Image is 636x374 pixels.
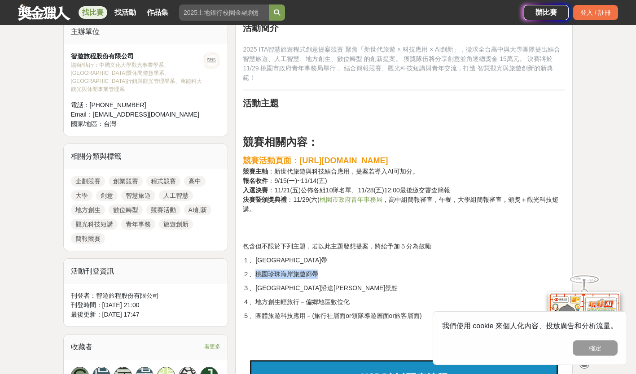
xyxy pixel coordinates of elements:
[243,46,560,81] span: 2025 ITA智慧旅遊程式創意提案競賽 聚焦「新世代旅遊 × 科技應用 × AI創新」，徵求全台高中與大專團隊提出結合 智慧旅遊、人工智慧、地方創生、數位轉型 的創新提案。 獲獎隊伍將分享創意...
[243,242,565,251] p: 包含但不限於下列主題，若以此主題發想提案，將給予加５分為鼓勵
[79,6,107,19] a: 找比賽
[243,297,565,307] p: ４、地方創生輕旅行－偏鄉地區數位化
[320,196,382,203] a: 桃園市政府青年事務局
[243,168,268,175] strong: 競賽主軸
[243,155,565,223] p: ：新世代旅遊與科技結合應用，提案若導入AI可加分。 ：9/15(一)~11/14(五) ：11/21(五)公佈各組10隊名單、11/28(五)12:00最後繳交審查簡報 ：11/29(六) ，高...
[71,300,221,310] div: 刊登時間： [DATE] 21:00
[71,190,92,201] a: 大學
[64,144,228,169] div: 相關分類與標籤
[64,19,228,44] div: 主辦單位
[159,219,193,230] a: 旅遊創新
[442,322,618,330] span: 我們使用 cookie 來個人化內容、投放廣告和分析流量。
[243,256,565,265] p: １、[GEOGRAPHIC_DATA]帶
[71,110,203,119] div: Email： [EMAIL_ADDRESS][DOMAIN_NAME]
[524,5,569,20] a: 辦比賽
[64,259,228,284] div: 活動刊登資訊
[143,6,172,19] a: 作品集
[204,342,220,352] span: 看更多
[71,176,105,187] a: 企劃競賽
[146,204,180,215] a: 競賽活動
[121,190,155,201] a: 智慧旅遊
[299,157,388,165] a: [URL][DOMAIN_NAME]
[104,120,116,127] span: 台灣
[71,219,118,230] a: 觀光科技短講
[243,187,268,194] strong: 入選決賽
[71,52,203,61] div: 智遊旅程股份有限公司
[548,292,620,352] img: d2146d9a-e6f6-4337-9592-8cefde37ba6b.png
[243,136,318,148] strong: 競賽相關內容：
[111,6,140,19] a: 找活動
[243,156,299,165] strong: 競賽活動頁面：
[96,190,118,201] a: 創意
[109,204,143,215] a: 數位轉型
[243,98,279,108] strong: 活動主題
[71,233,105,244] a: 簡報競賽
[71,343,92,351] span: 收藏者
[109,176,143,187] a: 創業競賽
[71,120,104,127] span: 國家/地區：
[243,311,565,321] p: ５、團體旅遊科技應用－(旅行社層面or領隊導遊層面or旅客層面)
[243,177,268,184] strong: 報名收件
[71,291,221,300] div: 刊登者： 智遊旅程股份有限公司
[243,196,287,203] strong: 決賽暨頒獎典禮
[243,23,279,33] strong: 活動簡介
[71,100,203,110] div: 電話： [PHONE_NUMBER]
[184,176,206,187] a: 高中
[184,204,211,215] a: AI創新
[243,270,565,279] p: ２、桃園珍珠海岸旅遊廊帶
[71,310,221,319] div: 最後更新： [DATE] 17:47
[573,340,618,356] button: 確定
[299,156,388,165] strong: [URL][DOMAIN_NAME]
[179,4,269,21] input: 2025土地銀行校園金融創意挑戰賽：從你出發 開啟智慧金融新頁
[71,204,105,215] a: 地方創生
[146,176,180,187] a: 程式競賽
[573,5,618,20] div: 登入 / 註冊
[243,283,565,293] p: ３、[GEOGRAPHIC_DATA]沿途[PERSON_NAME]景點
[121,219,155,230] a: 青年事務
[71,61,203,93] div: 協辦/執行： 中國文化大學觀光事業學系、[GEOGRAPHIC_DATA]暨休閒遊憩學系、[GEOGRAPHIC_DATA]行銷與觀光管理學系、萬能科大觀光與休閒事業管理系
[159,190,193,201] a: 人工智慧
